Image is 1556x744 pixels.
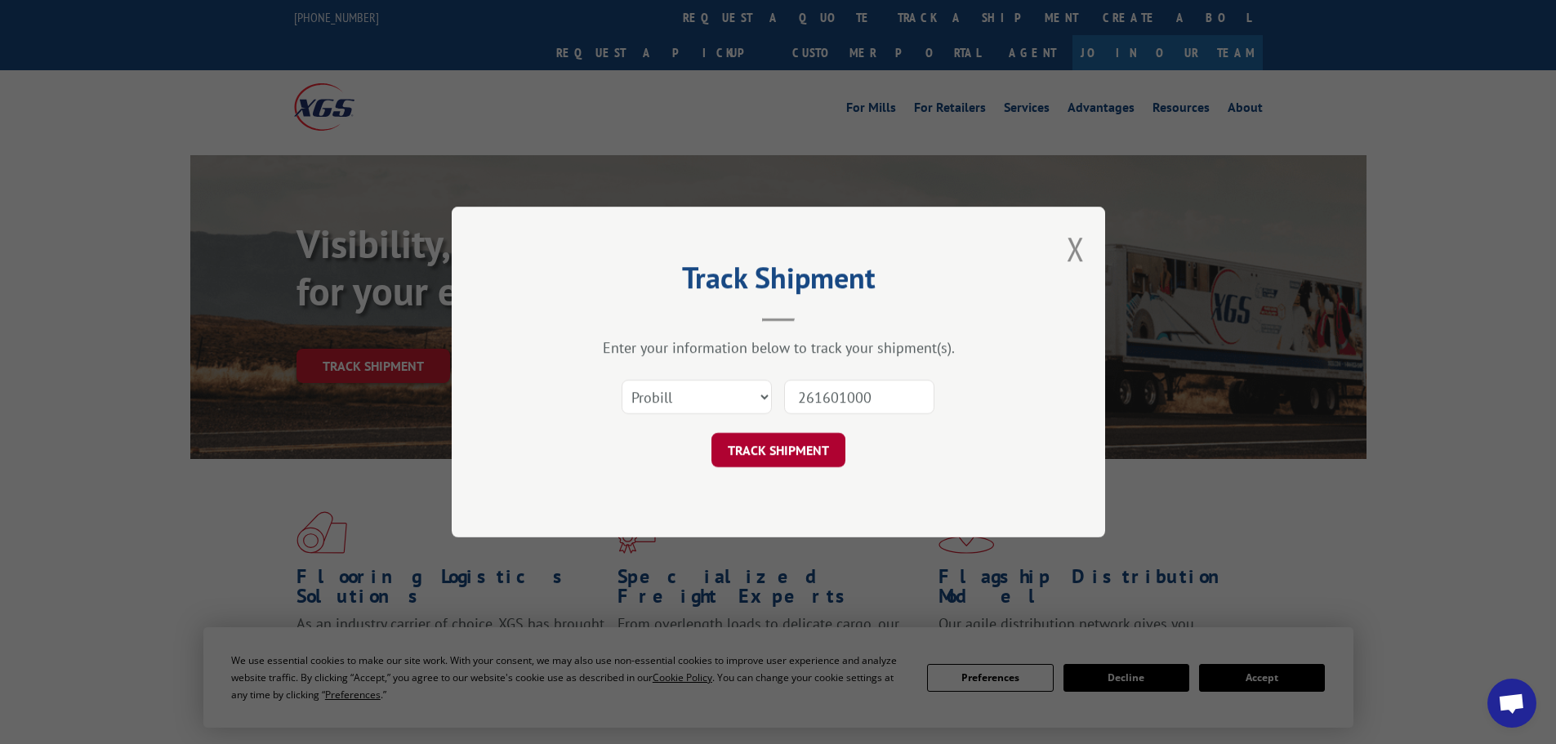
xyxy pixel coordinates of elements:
button: Close modal [1067,227,1085,270]
h2: Track Shipment [533,266,1023,297]
button: TRACK SHIPMENT [711,433,845,467]
div: Open chat [1487,679,1536,728]
input: Number(s) [784,380,934,414]
div: Enter your information below to track your shipment(s). [533,338,1023,357]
